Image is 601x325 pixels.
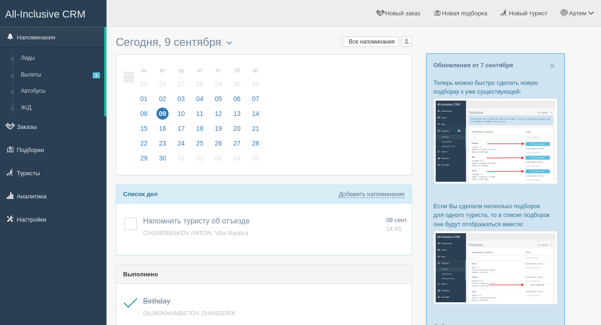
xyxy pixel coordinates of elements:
[154,62,171,94] a: вт 26
[194,137,206,149] span: 25
[175,67,187,75] small: ср
[17,67,104,83] a: Вылеты1
[154,123,171,138] a: 16
[143,297,170,305] a: Birthday
[231,93,243,105] span: 06
[175,122,187,134] span: 17
[175,78,187,90] span: 27
[250,152,262,164] span: 05
[210,62,227,94] a: пт 29
[138,108,150,120] span: 08
[194,122,206,134] span: 18
[247,153,262,168] a: 05
[135,123,153,138] a: 15
[213,108,225,120] span: 12
[191,108,209,123] a: 11
[194,78,206,90] span: 28
[194,152,206,164] span: 02
[123,271,158,278] b: Выполнено
[550,60,555,71] span: ×
[228,108,246,123] a: 13
[135,138,153,153] a: 22
[386,216,408,233] a: 09 сент. 14:45
[210,108,227,123] a: 12
[433,202,557,228] p: Если Вы сделали несколько подборок для одного туриста, то в списке подборок они будут отображатьс...
[247,108,262,123] a: 14
[228,94,246,108] a: 06
[210,123,227,138] a: 19
[157,152,169,164] span: 30
[17,83,104,100] a: Автобусы
[569,10,587,17] span: Артем
[175,108,187,120] span: 10
[213,93,225,105] span: 05
[135,94,153,108] a: 01
[143,217,250,225] a: Напомнить туристу об отъезде
[191,123,209,138] a: 18
[386,217,408,223] span: 09 сент.
[143,310,236,317] span: DILMUKHAMBETOV ZHANSERIK
[0,0,106,26] a: All-Inclusive CRM
[135,62,153,94] a: пн 25
[138,152,150,164] span: 29
[250,137,262,149] span: 28
[157,93,169,105] span: 02
[433,231,557,305] img: %D0%BF%D0%BE%D0%B4%D0%B1%D0%BE%D1%80%D0%BA%D0%B8-%D0%B3%D1%80%D1%83%D0%BF%D0%BF%D0%B0-%D1%81%D1%8...
[509,10,547,17] span: Новый турист
[157,67,169,75] small: вт
[247,94,262,108] a: 07
[191,94,209,108] a: 04
[250,78,262,90] span: 31
[135,108,153,123] a: 08
[175,137,187,149] span: 24
[213,78,225,90] span: 29
[138,67,150,75] small: пн
[228,153,246,168] a: 04
[172,62,190,94] a: ср 27
[143,229,248,236] a: CHSHERBAKOV ANTON, Villa Nautica
[231,122,243,134] span: 20
[194,67,206,75] small: чт
[135,153,153,168] a: 29
[154,153,171,168] a: 30
[191,62,209,94] a: чт 28
[213,137,225,149] span: 26
[231,152,243,164] span: 04
[138,137,150,149] span: 22
[228,62,246,94] a: сб 30
[157,108,169,120] span: 09
[247,62,262,94] a: вс 31
[194,108,206,120] span: 11
[138,122,150,134] span: 15
[157,137,169,149] span: 23
[154,108,171,123] a: 09
[172,94,190,108] a: 03
[250,108,262,120] span: 14
[138,93,150,105] span: 01
[349,38,395,45] span: Все напоминания
[123,191,157,198] b: Список дел
[213,152,225,164] span: 03
[228,123,246,138] a: 20
[385,10,420,17] span: Новый заказ
[231,67,243,75] small: сб
[172,108,190,123] a: 10
[157,78,169,90] span: 26
[17,50,104,67] a: Лиды
[250,122,262,134] span: 21
[191,153,209,168] a: 02
[442,10,487,17] span: Новая подборка
[116,36,412,50] h3: Сегодня, 9 сентября
[231,137,243,149] span: 27
[154,138,171,153] a: 23
[231,108,243,120] span: 13
[250,67,262,75] small: вс
[172,138,190,153] a: 24
[5,8,86,20] span: All-Inclusive CRM
[213,67,225,75] small: пт
[17,100,104,116] a: Ж/Д
[386,225,401,232] span: 14:45
[210,94,227,108] a: 05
